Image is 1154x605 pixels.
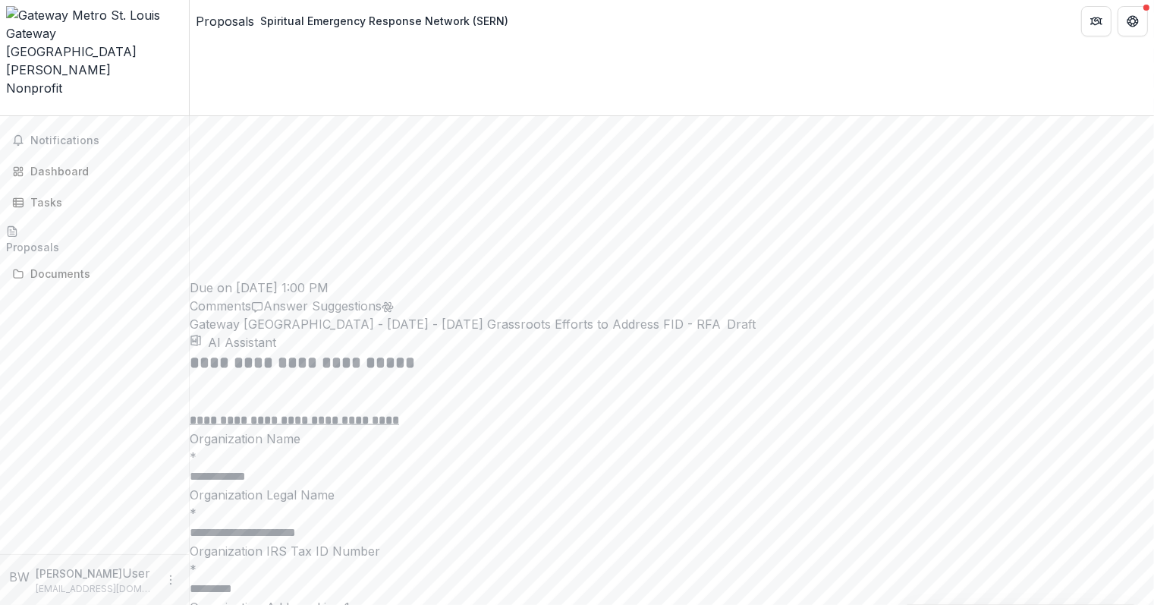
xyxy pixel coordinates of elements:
a: Proposals [196,12,254,30]
a: Proposals [6,221,59,255]
span: Nonprofit [6,80,62,96]
p: [PERSON_NAME] [36,566,122,581]
p: Organization IRS Tax ID Number [190,542,1154,560]
button: Get Help [1118,6,1148,36]
button: Partners [1081,6,1112,36]
div: Dashboard [30,163,171,179]
a: Documents [6,261,183,286]
div: Gateway [GEOGRAPHIC_DATA][PERSON_NAME] [6,24,183,79]
span: Draft [727,315,756,333]
p: Organization Name [190,430,1154,448]
p: Gateway [GEOGRAPHIC_DATA] - [DATE] - [DATE] Grassroots Efforts to Address FID - RFA [190,315,721,333]
div: Tasks [30,194,171,210]
img: Gateway Metro St. Louis [6,6,183,24]
p: User [122,564,150,582]
a: Dashboard [6,159,183,184]
button: More [162,571,180,589]
button: download-proposal [190,335,202,347]
div: Proposals [6,239,59,255]
button: Comments [190,297,263,315]
div: Documents [30,266,171,282]
span: Notifications [30,134,177,147]
p: [EMAIL_ADDRESS][DOMAIN_NAME] [36,582,156,596]
a: Tasks [6,190,183,215]
button: Answer Suggestions [263,297,394,315]
nav: breadcrumb [196,10,514,32]
div: Bethany Wattles [9,568,30,586]
p: Organization Legal Name [190,486,1154,504]
div: Spiritual Emergency Response Network (SERN) [260,13,508,29]
button: Notifications [6,128,183,153]
p: Due on [DATE] 1:00 PM [190,279,1154,297]
button: AI Assistant [202,333,276,351]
